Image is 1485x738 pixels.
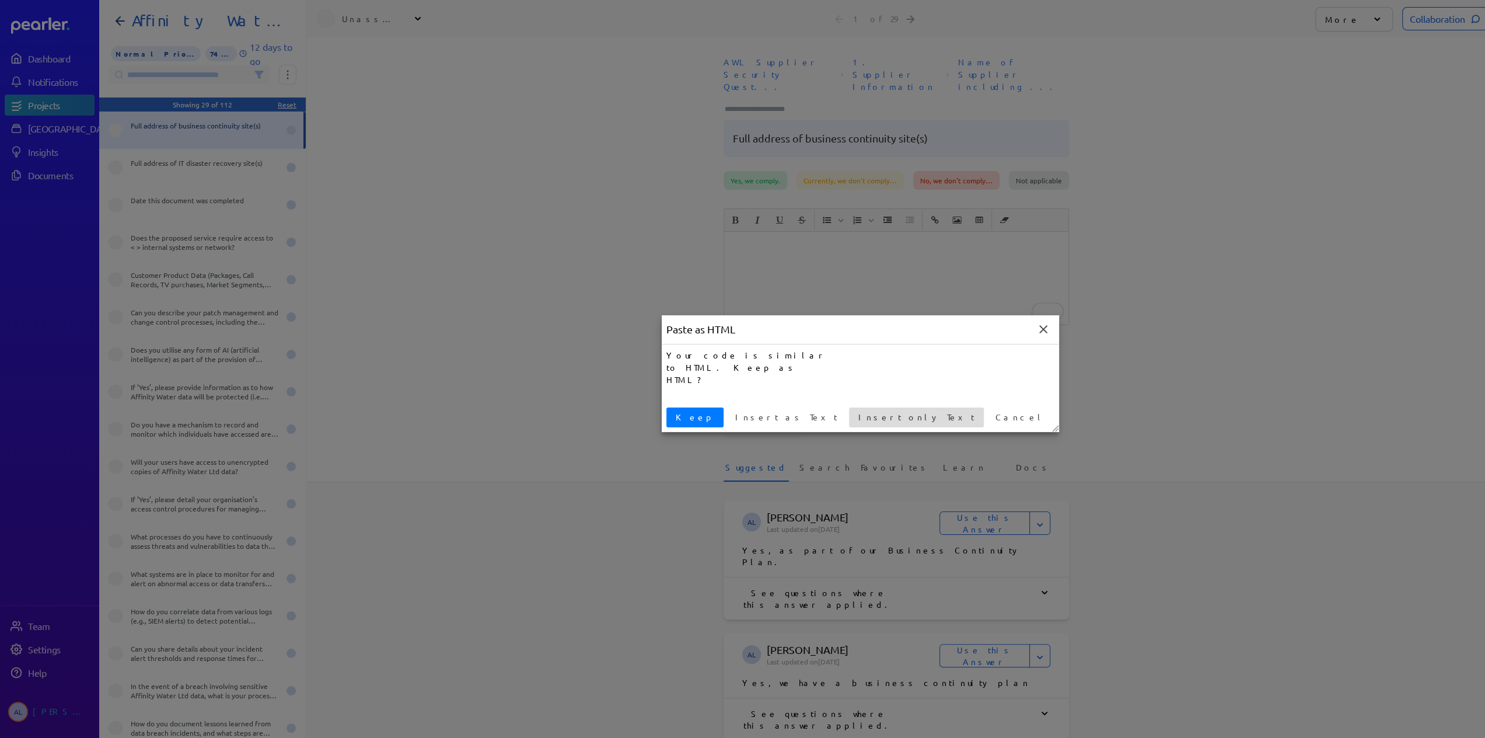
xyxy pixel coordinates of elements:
[991,411,1050,423] span: Cancel
[666,408,724,427] button: Keep
[986,408,1054,427] button: Cancel
[849,408,984,427] button: Insert only Text
[726,408,847,427] button: Insert as Text
[666,349,832,386] div: Your code is similar to HTML. Keep as HTML?
[671,411,719,423] span: Keep
[662,315,740,344] div: Paste as HTML
[854,411,979,423] span: Insert only Text
[731,411,842,423] span: Insert as Text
